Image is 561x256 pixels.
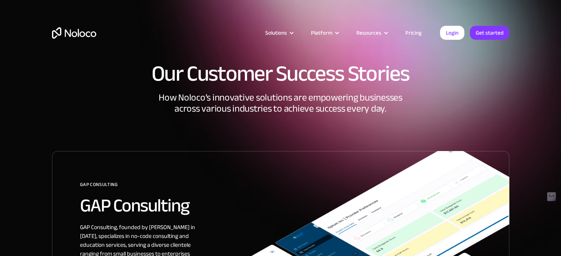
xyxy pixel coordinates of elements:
[52,27,96,39] a: home
[80,179,509,196] div: GAP Consulting
[52,63,509,85] h1: Our Customer Success Stories
[356,28,381,38] div: Resources
[396,28,431,38] a: Pricing
[347,28,396,38] div: Resources
[470,26,509,40] a: Get started
[256,28,302,38] div: Solutions
[311,28,332,38] div: Platform
[80,196,509,215] h2: GAP Consulting
[265,28,287,38] div: Solutions
[302,28,347,38] div: Platform
[52,92,509,151] div: How Noloco’s innovative solutions are empowering businesses across various industries to achieve ...
[440,26,464,40] a: Login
